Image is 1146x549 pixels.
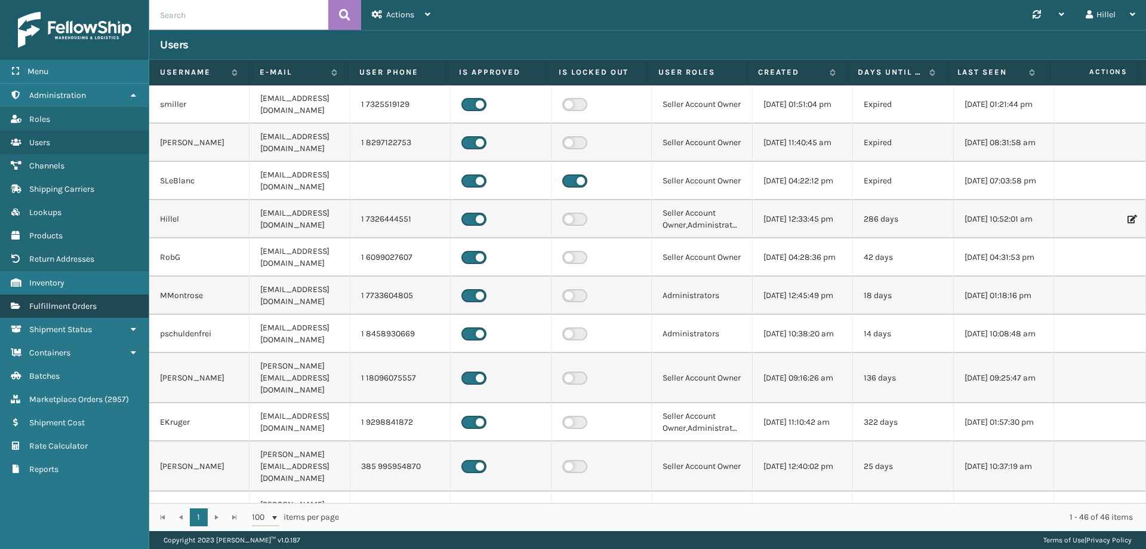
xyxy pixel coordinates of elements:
td: [DATE] 09:25:47 am [954,353,1054,403]
span: Fulfillment Orders [29,301,97,311]
span: Batches [29,371,60,381]
span: ( 2957 ) [104,394,129,404]
div: 1 - 46 of 46 items [356,511,1133,523]
td: [EMAIL_ADDRESS][DOMAIN_NAME] [249,315,350,353]
td: [PERSON_NAME][EMAIL_ADDRESS][DOMAIN_NAME] [249,441,350,492]
td: Administrators [652,277,752,315]
label: Last Seen [957,67,1023,78]
td: Seller Account Owner [652,353,752,403]
span: Channels [29,161,64,171]
td: SLeBlanc [149,162,249,200]
td: [EMAIL_ADDRESS][DOMAIN_NAME] [249,162,350,200]
a: Privacy Policy [1086,536,1132,544]
span: 100 [252,511,270,523]
img: logo [18,12,131,48]
td: [DATE] 01:18:16 pm [954,277,1054,315]
span: Roles [29,114,50,124]
td: Seller Account Owner,Administrators [652,492,752,542]
td: 1 9298841872 [350,403,451,441]
td: [EMAIL_ADDRESS][DOMAIN_NAME] [249,200,350,238]
td: [DATE] 01:57:30 pm [954,403,1054,441]
td: Seller Account Owner [652,238,752,277]
td: [DATE] 09:49:00 am [954,492,1054,542]
td: [DATE] 10:37:19 am [954,441,1054,492]
td: 18 days [853,277,953,315]
td: 1 7325519129 [350,85,451,124]
td: 1 8297122753 [350,124,451,162]
td: pschuldenfrei [149,315,249,353]
td: 322 days [853,403,953,441]
td: 1 8458930669 [350,315,451,353]
td: 1 7326444551 [350,200,451,238]
td: 361 days [853,492,953,542]
label: Is Locked Out [559,67,636,78]
td: Expired [853,124,953,162]
a: Terms of Use [1043,536,1085,544]
span: Inventory [29,278,64,288]
span: Shipment Status [29,324,92,335]
td: [PERSON_NAME] [149,353,249,403]
td: 14 days [853,315,953,353]
td: [DATE] 11:40:45 am [753,124,853,162]
div: | [1043,531,1132,549]
td: [DATE] 10:44:20 am [753,492,853,542]
label: Is Approved [459,67,537,78]
td: [PERSON_NAME][EMAIL_ADDRESS][DOMAIN_NAME] [249,492,350,542]
span: Actions [386,10,414,20]
span: Marketplace Orders [29,394,103,404]
span: Shipment Cost [29,418,85,428]
td: [DATE] 12:40:02 pm [753,441,853,492]
td: Administrators [652,315,752,353]
td: Expired [853,85,953,124]
span: Lookups [29,207,61,217]
td: 1 7326008882 [350,492,451,542]
td: Seller Account Owner [652,162,752,200]
i: Edit [1127,215,1135,223]
td: [DATE] 10:38:20 am [753,315,853,353]
td: [EMAIL_ADDRESS][DOMAIN_NAME] [249,85,350,124]
td: 25 days [853,441,953,492]
td: Seller Account Owner [652,124,752,162]
td: 1 6099027607 [350,238,451,277]
td: [PERSON_NAME] [149,492,249,542]
td: [DATE] 01:21:44 pm [954,85,1054,124]
span: Rate Calculator [29,441,88,451]
td: Seller Account Owner [652,441,752,492]
td: [PERSON_NAME] [149,124,249,162]
label: Days until password expires [858,67,923,78]
td: RobG [149,238,249,277]
td: [DATE] 10:08:48 am [954,315,1054,353]
td: [EMAIL_ADDRESS][DOMAIN_NAME] [249,124,350,162]
span: Menu [27,66,48,76]
td: [PERSON_NAME][EMAIL_ADDRESS][DOMAIN_NAME] [249,353,350,403]
td: Seller Account Owner,Administrators [652,200,752,238]
td: 1 18096075557 [350,353,451,403]
label: Username [160,67,226,78]
td: [PERSON_NAME] [149,441,249,492]
span: Reports [29,464,58,474]
td: Hillel [149,200,249,238]
label: Created [758,67,824,78]
td: 1 7733604805 [350,277,451,315]
td: [DATE] 01:51:04 pm [753,85,853,124]
td: [EMAIL_ADDRESS][DOMAIN_NAME] [249,277,350,315]
td: EKruger [149,403,249,441]
td: 286 days [853,200,953,238]
h3: Users [160,38,189,52]
span: Return Addresses [29,254,94,264]
span: Users [29,137,50,148]
td: [EMAIL_ADDRESS][DOMAIN_NAME] [249,238,350,277]
td: 136 days [853,353,953,403]
td: [DATE] 09:16:26 am [753,353,853,403]
td: [DATE] 04:31:53 pm [954,238,1054,277]
td: [DATE] 07:03:58 pm [954,162,1054,200]
td: smiller [149,85,249,124]
label: User phone [359,67,437,78]
span: Administration [29,90,86,100]
td: MMontrose [149,277,249,315]
span: Actions [1050,62,1135,82]
td: [DATE] 11:10:42 am [753,403,853,441]
td: [DATE] 04:28:36 pm [753,238,853,277]
td: [DATE] 04:22:12 pm [753,162,853,200]
span: Products [29,231,63,241]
